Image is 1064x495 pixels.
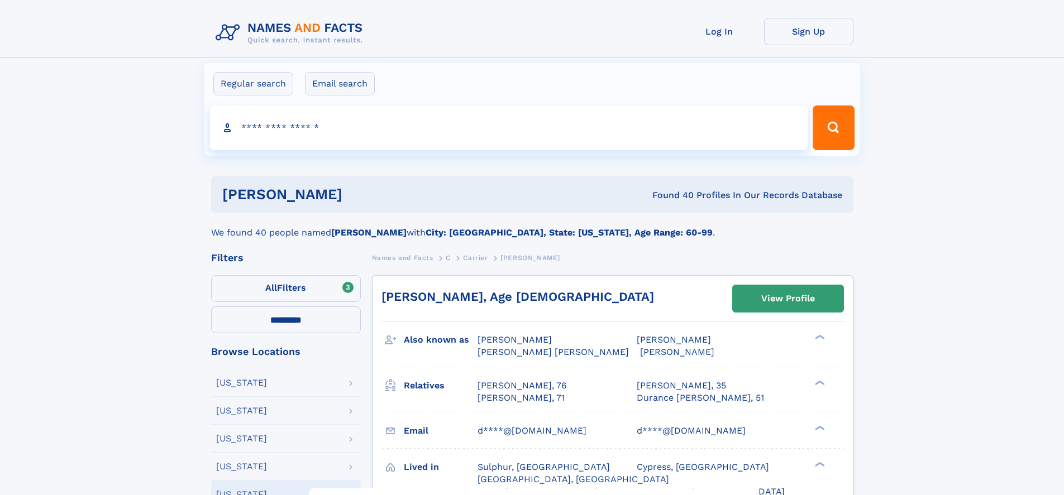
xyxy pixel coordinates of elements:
[211,253,361,263] div: Filters
[812,379,826,386] div: ❯
[213,72,293,95] label: Regular search
[305,72,375,95] label: Email search
[812,334,826,341] div: ❯
[478,347,629,357] span: [PERSON_NAME] [PERSON_NAME]
[478,379,567,392] a: [PERSON_NAME], 76
[372,251,433,265] a: Names and Facts
[381,290,654,304] a: [PERSON_NAME], Age [DEMOGRAPHIC_DATA]
[446,251,451,265] a: C
[331,227,407,238] b: [PERSON_NAME]
[463,251,488,265] a: Carrier
[478,462,610,472] span: Sulphur, [GEOGRAPHIC_DATA]
[446,254,451,262] span: C
[478,474,669,484] span: [GEOGRAPHIC_DATA], [GEOGRAPHIC_DATA]
[211,18,372,48] img: Logo Names and Facts
[426,227,713,238] b: City: [GEOGRAPHIC_DATA], State: [US_STATE], Age Range: 60-99
[675,18,764,45] a: Log In
[222,188,498,201] h1: [PERSON_NAME]
[265,282,277,293] span: All
[497,189,842,201] div: Found 40 Profiles In Our Records Database
[637,379,726,392] a: [PERSON_NAME], 35
[813,105,854,150] button: Search Button
[211,275,361,302] label: Filters
[478,334,552,345] span: [PERSON_NAME]
[637,462,769,472] span: Cypress, [GEOGRAPHIC_DATA]
[216,406,267,415] div: [US_STATE]
[812,460,826,468] div: ❯
[404,330,478,349] h3: Also known as
[210,105,808,150] input: search input
[211,347,361,357] div: Browse Locations
[478,392,565,404] a: [PERSON_NAME], 71
[812,424,826,431] div: ❯
[404,421,478,440] h3: Email
[404,458,478,477] h3: Lived in
[500,254,560,262] span: [PERSON_NAME]
[463,254,488,262] span: Carrier
[733,285,843,312] a: View Profile
[637,334,711,345] span: [PERSON_NAME]
[404,376,478,395] h3: Relatives
[216,462,267,471] div: [US_STATE]
[640,347,714,357] span: [PERSON_NAME]
[761,286,815,311] div: View Profile
[216,378,267,387] div: [US_STATE]
[216,434,267,443] div: [US_STATE]
[637,392,764,404] a: Durance [PERSON_NAME], 51
[764,18,853,45] a: Sign Up
[211,213,853,239] div: We found 40 people named with .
